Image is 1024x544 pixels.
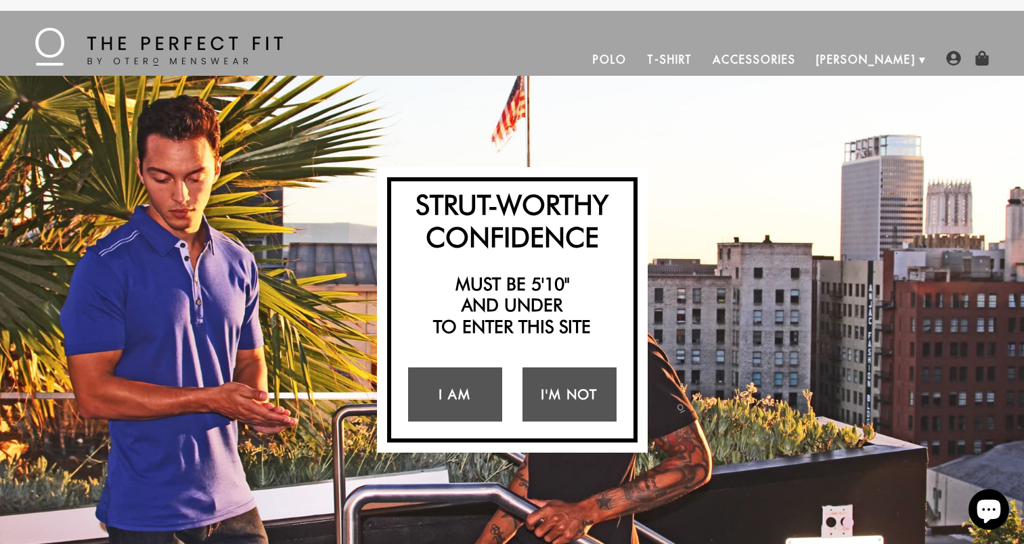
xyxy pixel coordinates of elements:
img: The Perfect Fit - by Otero Menswear - Logo [35,28,283,66]
a: Polo [583,43,637,76]
inbox-online-store-chat: Shopify online store chat [964,489,1013,533]
a: [PERSON_NAME] [806,43,926,76]
h2: Must be 5'10" and under to enter this site [398,273,627,337]
h2: Strut-Worthy Confidence [398,188,627,253]
a: I'm Not [522,367,617,422]
a: I Am [408,367,502,422]
a: T-Shirt [637,43,703,76]
img: shopping-bag-icon.png [975,51,989,66]
img: user-account-icon.png [946,51,961,66]
a: Accessories [703,43,805,76]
